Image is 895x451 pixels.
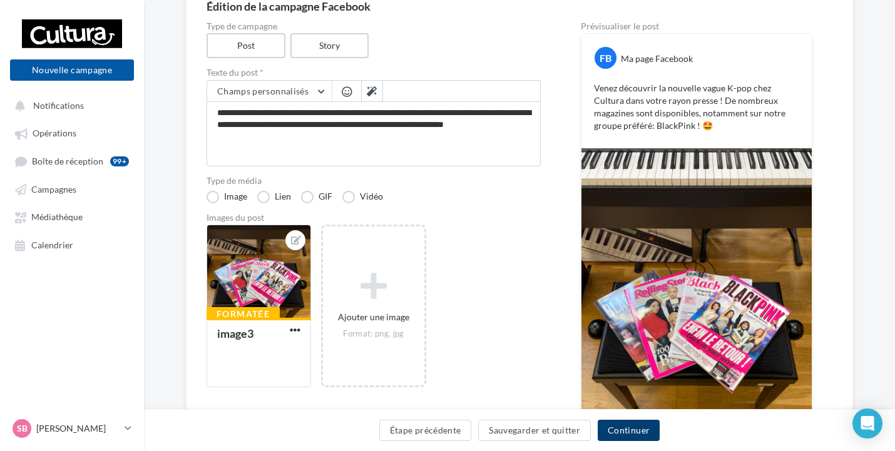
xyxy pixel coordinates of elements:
[31,240,73,250] span: Calendrier
[10,417,134,440] a: SB [PERSON_NAME]
[594,82,799,132] p: Venez découvrir la nouvelle vague K-pop chez Cultura dans votre rayon presse ! De nombreux magazi...
[207,176,541,185] label: Type de média
[207,213,541,222] div: Images du post
[217,86,309,96] span: Champs personnalisés
[31,184,76,195] span: Campagnes
[257,191,291,203] label: Lien
[207,33,285,58] label: Post
[207,307,280,321] div: Formatée
[207,68,541,77] label: Texte du post *
[8,233,136,256] a: Calendrier
[8,178,136,200] a: Campagnes
[33,128,76,139] span: Opérations
[110,156,129,166] div: 99+
[36,422,120,435] p: [PERSON_NAME]
[598,420,660,441] button: Continuer
[10,59,134,81] button: Nouvelle campagne
[207,1,832,12] div: Édition de la campagne Facebook
[8,121,136,144] a: Opérations
[207,191,247,203] label: Image
[478,420,591,441] button: Sauvegarder et quitter
[8,94,131,116] button: Notifications
[33,100,84,111] span: Notifications
[217,327,253,340] div: image3
[8,205,136,228] a: Médiathèque
[207,22,541,31] label: Type de campagne
[32,156,103,166] span: Boîte de réception
[8,149,136,173] a: Boîte de réception99+
[17,422,28,435] span: SB
[595,47,616,69] div: FB
[342,191,383,203] label: Vidéo
[379,420,472,441] button: Étape précédente
[31,212,83,223] span: Médiathèque
[301,191,332,203] label: GIF
[581,22,812,31] div: Prévisualiser le post
[290,33,369,58] label: Story
[621,53,693,65] div: Ma page Facebook
[852,408,882,438] div: Open Intercom Messenger
[207,81,332,102] button: Champs personnalisés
